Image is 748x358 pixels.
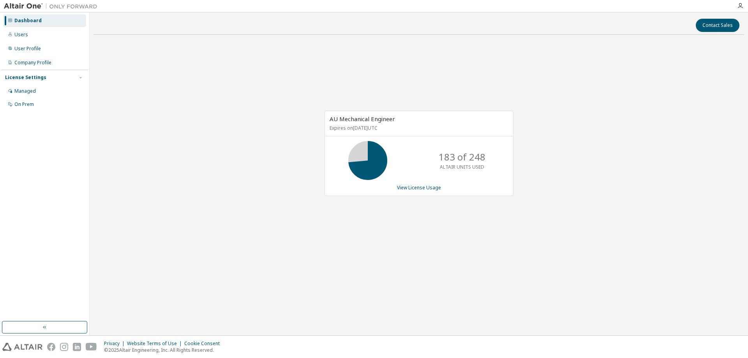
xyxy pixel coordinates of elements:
div: Website Terms of Use [127,340,184,347]
div: Dashboard [14,18,42,24]
div: Privacy [104,340,127,347]
p: © 2025 Altair Engineering, Inc. All Rights Reserved. [104,347,224,353]
div: User Profile [14,46,41,52]
img: facebook.svg [47,343,55,351]
img: instagram.svg [60,343,68,351]
div: Users [14,32,28,38]
img: linkedin.svg [73,343,81,351]
div: Managed [14,88,36,94]
img: Altair One [4,2,101,10]
div: Cookie Consent [184,340,224,347]
img: altair_logo.svg [2,343,42,351]
img: youtube.svg [86,343,97,351]
button: Contact Sales [696,19,739,32]
p: 183 of 248 [439,150,485,164]
a: View License Usage [397,184,441,191]
p: ALTAIR UNITS USED [440,164,484,170]
span: AU Mechanical Engineer [330,115,395,123]
p: Expires on [DATE] UTC [330,125,506,131]
div: License Settings [5,74,46,81]
div: Company Profile [14,60,51,66]
div: On Prem [14,101,34,108]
